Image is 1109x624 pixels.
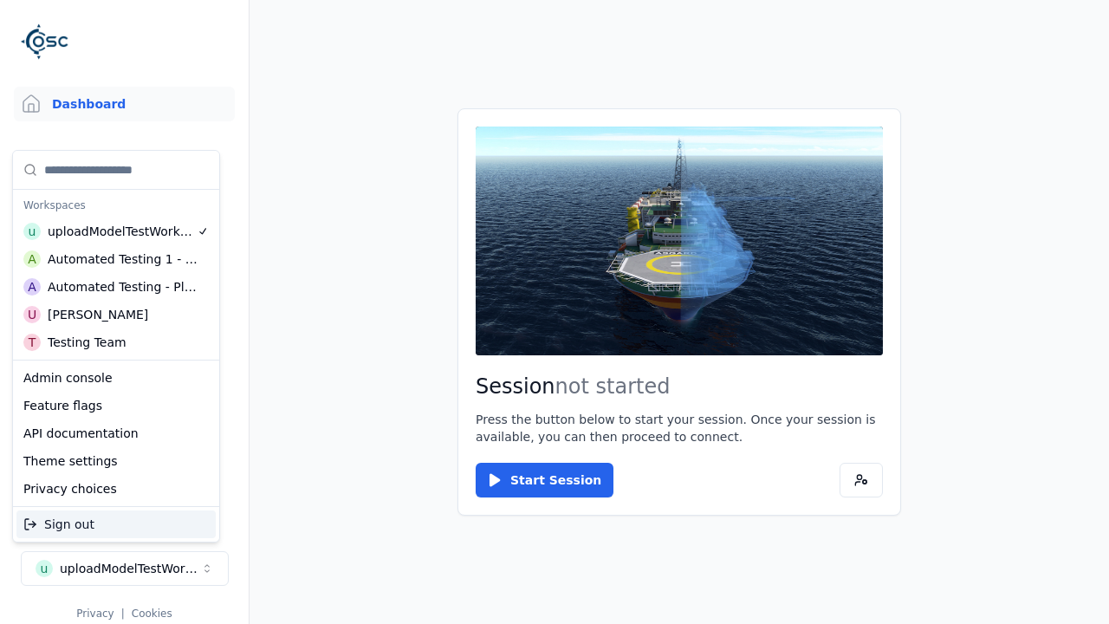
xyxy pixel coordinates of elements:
div: U [23,306,41,323]
div: Privacy choices [16,475,216,503]
div: Testing Team [48,334,126,351]
div: [PERSON_NAME] [48,306,148,323]
div: Suggestions [13,361,219,506]
div: Automated Testing - Playwright [48,278,198,296]
div: Suggestions [13,507,219,542]
div: API documentation [16,419,216,447]
div: Theme settings [16,447,216,475]
div: uploadModelTestWorkspace [48,223,197,240]
div: T [23,334,41,351]
div: Feature flags [16,392,216,419]
div: Suggestions [13,151,219,360]
div: u [23,223,41,240]
div: A [23,278,41,296]
div: A [23,250,41,268]
div: Workspaces [16,193,216,218]
div: Admin console [16,364,216,392]
div: Sign out [16,510,216,538]
div: Automated Testing 1 - Playwright [48,250,198,268]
